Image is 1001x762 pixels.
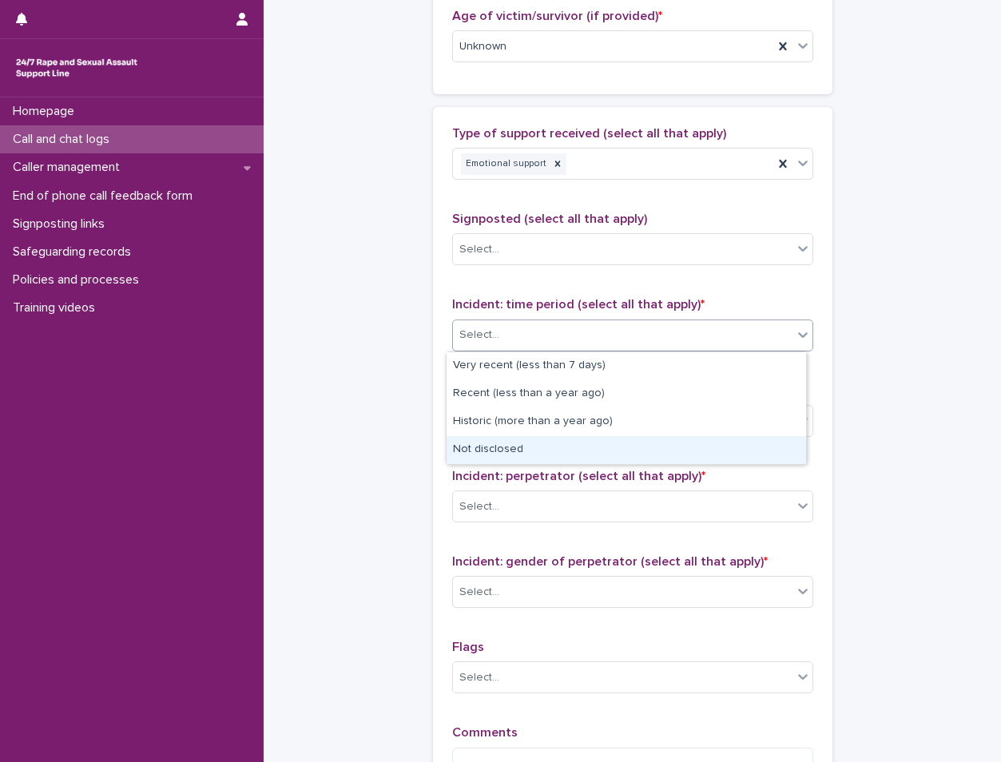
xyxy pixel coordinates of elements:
[459,38,506,55] span: Unknown
[6,216,117,232] p: Signposting links
[6,160,133,175] p: Caller management
[6,104,87,119] p: Homepage
[452,212,647,225] span: Signposted (select all that apply)
[447,408,806,436] div: Historic (more than a year ago)
[459,498,499,515] div: Select...
[452,641,484,653] span: Flags
[452,555,768,568] span: Incident: gender of perpetrator (select all that apply)
[452,298,705,311] span: Incident: time period (select all that apply)
[452,10,662,22] span: Age of victim/survivor (if provided)
[447,380,806,408] div: Recent (less than a year ago)
[461,153,549,175] div: Emotional support
[452,470,705,482] span: Incident: perpetrator (select all that apply)
[6,300,108,316] p: Training videos
[6,189,205,204] p: End of phone call feedback form
[6,132,122,147] p: Call and chat logs
[459,327,499,343] div: Select...
[447,436,806,464] div: Not disclosed
[459,669,499,686] div: Select...
[6,244,144,260] p: Safeguarding records
[459,241,499,258] div: Select...
[452,127,726,140] span: Type of support received (select all that apply)
[6,272,152,288] p: Policies and processes
[452,726,518,739] span: Comments
[447,352,806,380] div: Very recent (less than 7 days)
[13,52,141,84] img: rhQMoQhaT3yELyF149Cw
[459,584,499,601] div: Select...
